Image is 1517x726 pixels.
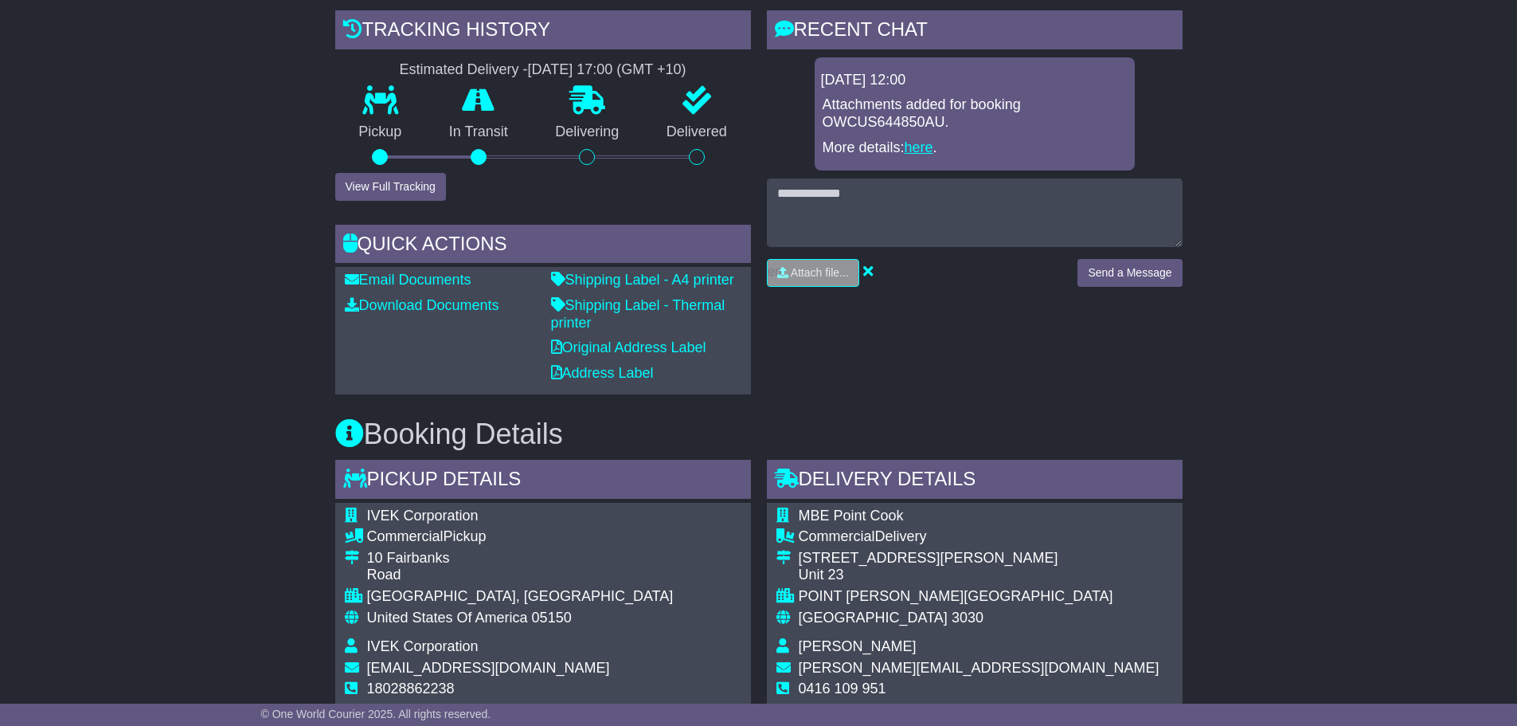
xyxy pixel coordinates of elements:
[799,567,1159,584] div: Unit 23
[425,124,532,141] p: In Transit
[345,297,499,313] a: Download Documents
[532,610,572,626] span: 05150
[823,139,1127,157] p: More details: .
[335,225,751,268] div: Quick Actions
[799,610,948,626] span: [GEOGRAPHIC_DATA]
[367,660,610,676] span: [EMAIL_ADDRESS][DOMAIN_NAME]
[799,528,1159,546] div: Delivery
[551,365,654,381] a: Address Label
[821,72,1128,89] div: [DATE] 12:00
[799,550,1159,567] div: [STREET_ADDRESS][PERSON_NAME]
[551,272,734,288] a: Shipping Label - A4 printer
[799,528,875,544] span: Commercial
[767,460,1183,503] div: Delivery Details
[767,10,1183,53] div: RECENT CHAT
[799,681,886,697] span: 0416 109 951
[367,528,674,546] div: Pickup
[261,708,491,720] span: © One World Courier 2025. All rights reserved.
[335,460,751,503] div: Pickup Details
[532,124,643,141] p: Delivering
[551,339,706,355] a: Original Address Label
[367,681,455,697] span: 18028862238
[799,588,1159,606] div: POINT [PERSON_NAME][GEOGRAPHIC_DATA]
[799,660,1159,676] span: [PERSON_NAME][EMAIL_ADDRESS][DOMAIN_NAME]
[799,508,904,524] span: MBE Point Cook
[905,139,933,155] a: here
[367,528,444,544] span: Commercial
[335,173,446,201] button: View Full Tracking
[335,10,751,53] div: Tracking history
[551,297,725,331] a: Shipping Label - Thermal printer
[335,124,426,141] p: Pickup
[952,610,983,626] span: 3030
[643,124,751,141] p: Delivered
[367,610,528,626] span: United States Of America
[367,638,479,654] span: IVEK Corporation
[367,508,479,524] span: IVEK Corporation
[335,61,751,79] div: Estimated Delivery -
[1077,259,1182,287] button: Send a Message
[528,61,686,79] div: [DATE] 17:00 (GMT +10)
[799,638,917,654] span: [PERSON_NAME]
[367,550,674,567] div: 10 Fairbanks
[823,96,1127,131] p: Attachments added for booking OWCUS644850AU.
[367,567,674,584] div: Road
[367,588,674,606] div: [GEOGRAPHIC_DATA], [GEOGRAPHIC_DATA]
[345,272,471,288] a: Email Documents
[335,418,1183,450] h3: Booking Details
